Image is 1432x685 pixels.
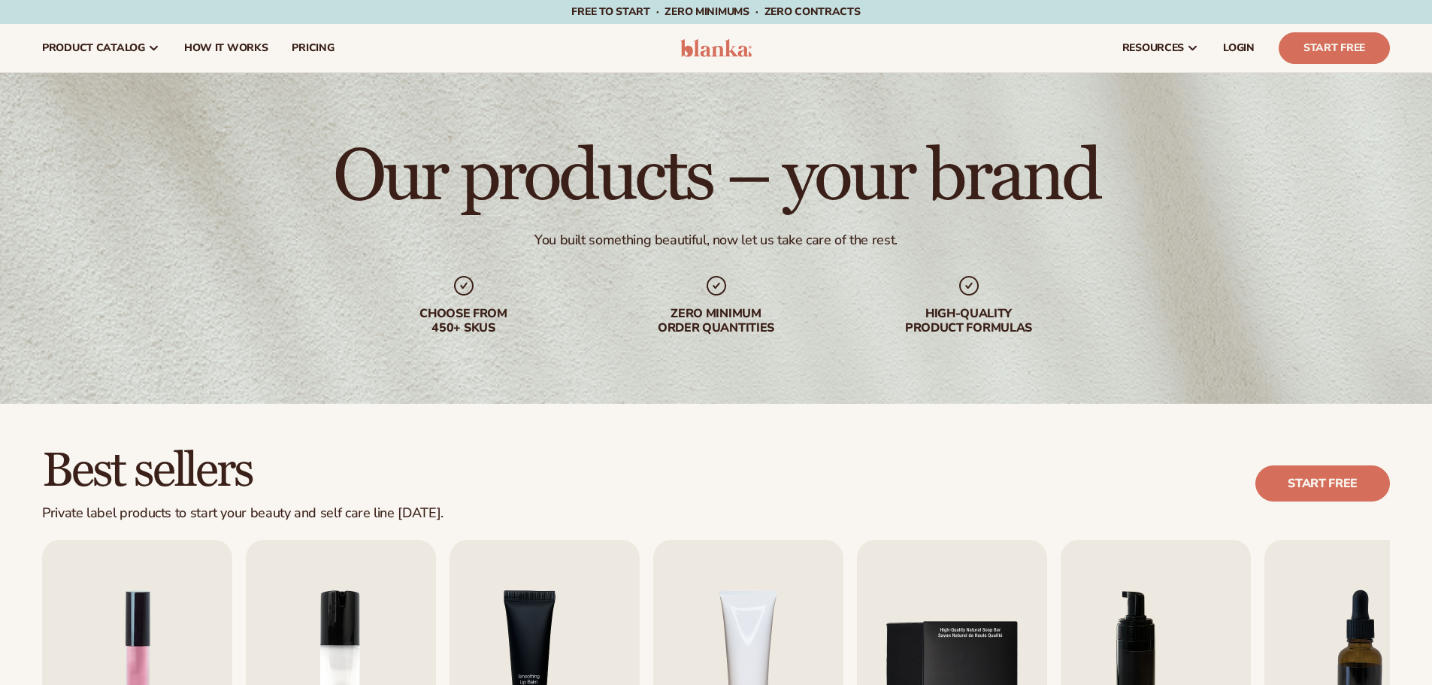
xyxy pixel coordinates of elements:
[620,307,813,335] div: Zero minimum order quantities
[873,307,1065,335] div: High-quality product formulas
[280,24,346,72] a: pricing
[1211,24,1267,72] a: LOGIN
[571,5,860,19] span: Free to start · ZERO minimums · ZERO contracts
[534,232,898,249] div: You built something beautiful, now let us take care of the rest.
[1110,24,1211,72] a: resources
[368,307,560,335] div: Choose from 450+ Skus
[1255,465,1390,502] a: Start free
[292,42,334,54] span: pricing
[42,446,444,496] h2: Best sellers
[1122,42,1184,54] span: resources
[184,42,268,54] span: How It Works
[30,24,172,72] a: product catalog
[42,42,145,54] span: product catalog
[1223,42,1255,54] span: LOGIN
[42,505,444,522] div: Private label products to start your beauty and self care line [DATE].
[1279,32,1390,64] a: Start Free
[680,39,752,57] img: logo
[333,141,1099,214] h1: Our products – your brand
[172,24,280,72] a: How It Works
